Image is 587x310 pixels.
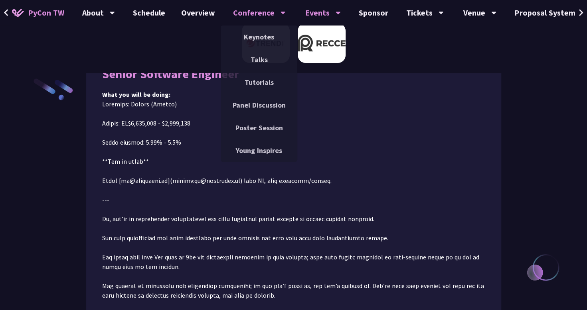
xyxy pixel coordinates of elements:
div: What you will be doing: [102,90,485,99]
span: PyCon TW [28,7,64,19]
a: Panel Discussion [221,96,297,114]
a: PyCon TW [4,3,72,23]
a: Talks [221,50,297,69]
img: Recce | join us [298,23,346,63]
img: Home icon of PyCon TW 2025 [12,9,24,17]
a: Young Inspires [221,141,297,160]
a: Keynotes [221,27,297,46]
a: Poster Session [221,118,297,137]
a: Tutorials [221,73,297,92]
div: Senior Software Engineer [102,66,485,82]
